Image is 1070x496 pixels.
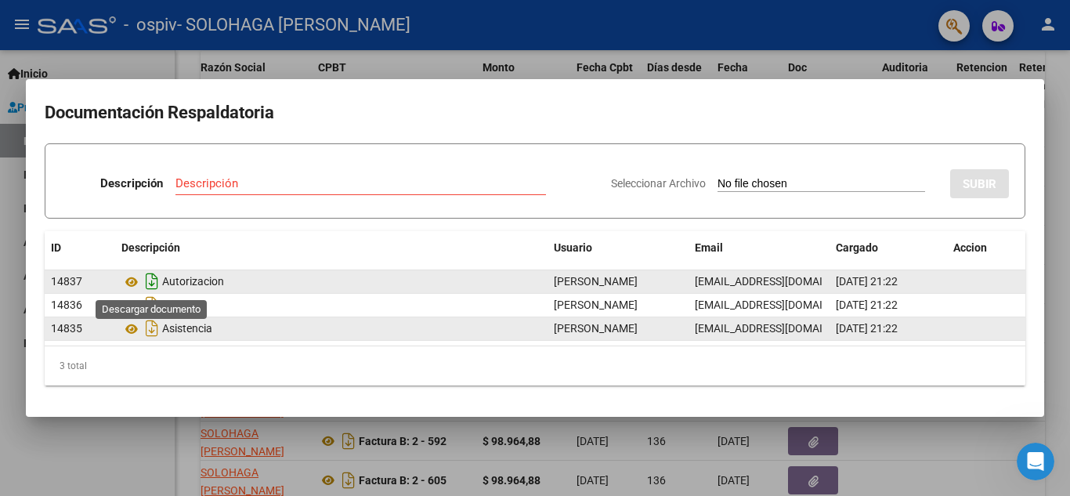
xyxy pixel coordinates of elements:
[950,169,1009,198] button: SUBIR
[51,241,61,254] span: ID
[836,299,898,311] span: [DATE] 21:22
[142,316,162,341] i: Descargar documento
[209,391,260,402] span: Mensajes
[45,346,1025,386] div: 3 total
[611,177,706,190] span: Seleccionar Archivo
[51,275,82,288] span: 14837
[45,98,1025,128] h2: Documentación Respaldatoria
[836,275,898,288] span: [DATE] 21:22
[121,269,541,294] div: Autorizacion
[836,322,898,335] span: [DATE] 21:22
[1017,443,1054,480] iframe: Intercom live chat
[100,175,163,193] p: Descripción
[554,299,638,311] span: [PERSON_NAME]
[548,231,689,265] datatable-header-cell: Usuario
[31,165,282,191] p: Necesitás ayuda?
[142,269,162,294] i: Descargar documento
[62,391,96,402] span: Inicio
[554,322,638,335] span: [PERSON_NAME]
[695,275,869,288] span: [EMAIL_ADDRESS][DOMAIN_NAME]
[963,177,996,191] span: SUBIR
[689,231,830,265] datatable-header-cell: Email
[695,322,869,335] span: [EMAIL_ADDRESS][DOMAIN_NAME]
[51,322,82,335] span: 14835
[830,231,947,265] datatable-header-cell: Cargado
[121,292,541,317] div: Informe
[695,241,723,254] span: Email
[121,241,180,254] span: Descripción
[32,224,262,241] div: Envíanos un mensaje
[142,292,162,317] i: Descargar documento
[269,25,298,53] div: Cerrar
[31,111,282,165] p: Hola! [PERSON_NAME]
[121,316,541,341] div: Asistencia
[157,352,313,415] button: Mensajes
[51,299,82,311] span: 14836
[16,211,298,254] div: Envíanos un mensaje
[115,231,548,265] datatable-header-cell: Descripción
[554,241,592,254] span: Usuario
[953,241,987,254] span: Accion
[947,231,1025,265] datatable-header-cell: Accion
[45,231,115,265] datatable-header-cell: ID
[836,241,878,254] span: Cargado
[554,275,638,288] span: [PERSON_NAME]
[695,299,869,311] span: [EMAIL_ADDRESS][DOMAIN_NAME]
